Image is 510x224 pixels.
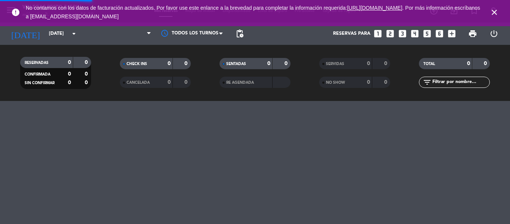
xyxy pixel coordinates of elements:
i: arrow_drop_down [69,29,78,38]
i: looks_one [373,29,383,39]
i: looks_6 [435,29,444,39]
strong: 0 [284,61,289,66]
span: CONFIRMADA [25,73,50,76]
strong: 0 [85,71,89,77]
i: [DATE] [6,25,45,42]
i: looks_3 [398,29,407,39]
i: close [490,8,499,17]
a: [URL][DOMAIN_NAME] [347,5,402,11]
i: looks_5 [422,29,432,39]
span: RESERVADAS [25,61,49,65]
i: add_box [447,29,457,39]
span: Reservas para [333,31,370,36]
div: LOG OUT [483,22,504,45]
span: SERVIDAS [326,62,344,66]
strong: 0 [68,80,71,85]
span: SENTADAS [226,62,246,66]
span: NO SHOW [326,81,345,85]
span: pending_actions [235,29,244,38]
strong: 0 [68,71,71,77]
strong: 0 [484,61,488,66]
a: . Por más información escríbanos a [EMAIL_ADDRESS][DOMAIN_NAME] [26,5,480,19]
span: No contamos con los datos de facturación actualizados. Por favor use este enlance a la brevedad p... [26,5,480,19]
strong: 0 [184,80,189,85]
strong: 0 [85,80,89,85]
strong: 0 [168,80,171,85]
span: TOTAL [423,62,435,66]
strong: 0 [68,60,71,65]
i: looks_two [385,29,395,39]
input: Filtrar por nombre... [432,78,489,86]
strong: 0 [184,61,189,66]
i: looks_4 [410,29,420,39]
strong: 0 [85,60,89,65]
strong: 0 [467,61,470,66]
strong: 0 [367,61,370,66]
strong: 0 [267,61,270,66]
strong: 0 [367,80,370,85]
i: power_settings_new [489,29,498,38]
span: CHECK INS [127,62,147,66]
strong: 0 [384,80,389,85]
strong: 0 [384,61,389,66]
span: RE AGENDADA [226,81,254,85]
strong: 0 [168,61,171,66]
i: filter_list [423,78,432,87]
span: print [468,29,477,38]
span: CANCELADA [127,81,150,85]
i: error [11,8,20,17]
span: SIN CONFIRMAR [25,81,55,85]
